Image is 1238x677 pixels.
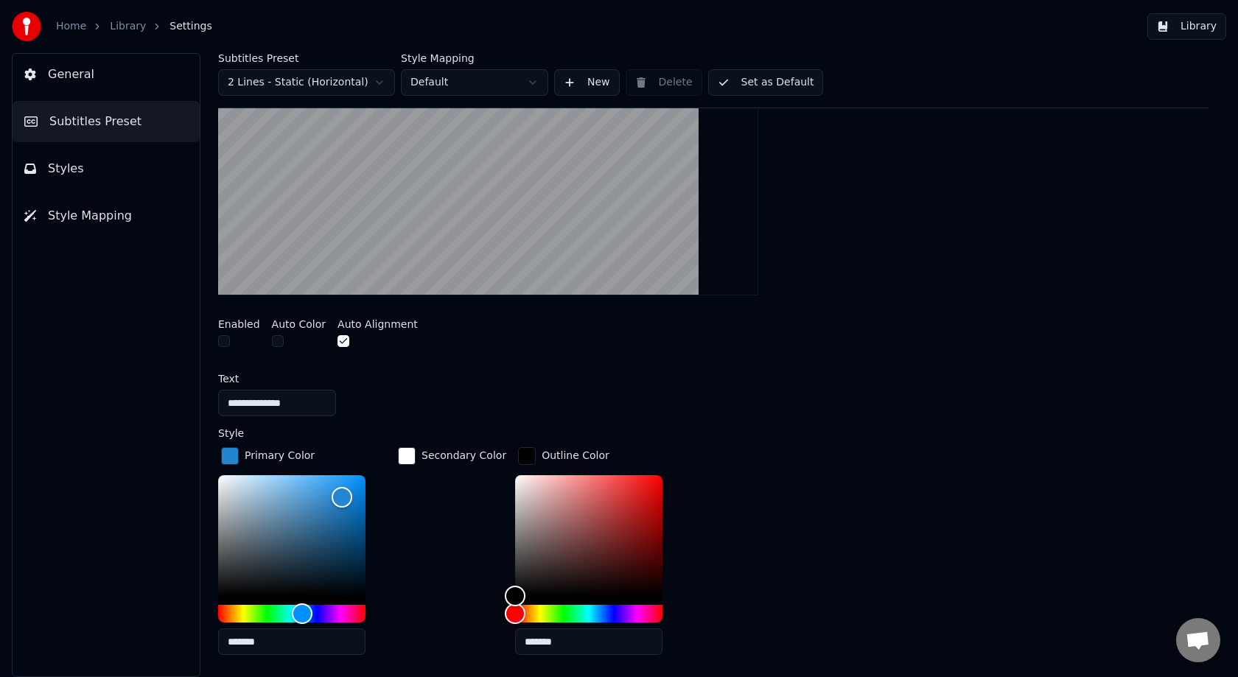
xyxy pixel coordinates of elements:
[13,54,200,95] button: General
[515,444,612,468] button: Outline Color
[515,475,662,596] div: Color
[395,444,509,468] button: Secondary Color
[48,66,94,83] span: General
[110,19,146,34] a: Library
[1176,618,1220,662] div: Open chat
[1147,13,1226,40] button: Library
[401,53,548,63] label: Style Mapping
[422,449,506,463] div: Secondary Color
[272,319,326,329] label: Auto Color
[218,444,318,468] button: Primary Color
[56,19,212,34] nav: breadcrumb
[56,19,86,34] a: Home
[49,113,141,130] span: Subtitles Preset
[542,449,609,463] div: Outline Color
[218,373,239,384] label: Text
[338,319,418,329] label: Auto Alignment
[48,160,84,178] span: Styles
[245,449,315,463] div: Primary Color
[48,207,132,225] span: Style Mapping
[13,195,200,236] button: Style Mapping
[554,69,620,96] button: New
[218,605,366,622] div: Hue
[708,69,824,96] button: Set as Default
[169,19,211,34] span: Settings
[218,319,260,329] label: Enabled
[218,475,366,596] div: Color
[218,428,244,438] label: Style
[13,101,200,142] button: Subtitles Preset
[515,605,662,622] div: Hue
[13,148,200,189] button: Styles
[12,12,41,41] img: youka
[218,53,395,63] label: Subtitles Preset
